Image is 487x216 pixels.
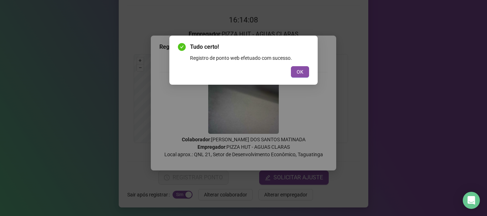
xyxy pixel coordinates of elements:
button: OK [291,66,309,78]
div: Registro de ponto web efetuado com sucesso. [190,54,309,62]
div: Open Intercom Messenger [463,192,480,209]
span: OK [297,68,303,76]
span: Tudo certo! [190,43,309,51]
span: check-circle [178,43,186,51]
